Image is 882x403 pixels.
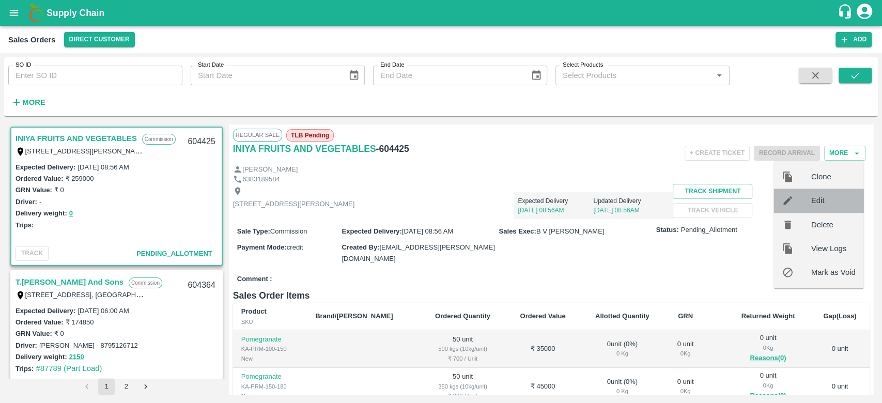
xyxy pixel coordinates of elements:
[16,342,37,349] label: Driver:
[39,198,41,206] label: -
[713,69,726,82] button: Open
[376,142,409,156] h6: - 604425
[835,32,872,47] button: Add
[681,225,737,235] span: Pending_Allotment
[855,2,874,24] div: account of current user
[520,312,565,320] b: Ordered Value
[506,330,580,368] td: ₹ 35000
[559,69,709,82] input: Select Products
[527,66,546,85] button: Choose date
[16,163,75,171] label: Expected Delivery :
[233,142,376,156] a: INIYA FRUITS AND VEGETABLES
[26,3,47,23] img: logo
[36,364,102,373] a: #87789 (Part Load)
[518,206,593,215] p: [DATE] 08:56AM
[342,243,379,251] label: Created By :
[78,307,129,315] label: [DATE] 06:00 AM
[824,146,865,161] button: More
[837,4,855,22] div: customer-support
[380,61,404,69] label: End Date
[241,307,267,315] b: Product
[774,237,864,260] div: View Logs
[16,132,137,145] a: INIYA FRUITS AND VEGETABLES
[181,273,221,298] div: 604364
[16,365,34,373] label: Trips:
[16,307,75,315] label: Expected Delivery :
[774,213,864,237] div: Delete
[129,277,162,288] p: Commission
[16,175,63,182] label: Ordered Value:
[811,195,856,206] span: Edit
[373,66,522,85] input: End Date
[734,333,802,364] div: 0 unit
[536,227,604,235] span: B V [PERSON_NAME]
[16,61,31,69] label: SO ID
[16,221,34,229] label: Trips:
[734,343,802,352] div: 0 Kg
[65,318,94,326] label: ₹ 174850
[16,198,37,206] label: Driver:
[402,227,453,235] span: [DATE] 08:56 AM
[774,165,864,189] div: Clone
[16,353,67,361] label: Delivery weight:
[286,129,334,142] span: TLB Pending
[237,227,270,235] label: Sale Type :
[734,371,802,402] div: 0 unit
[344,66,364,85] button: Choose date
[811,243,856,254] span: View Logs
[673,386,698,396] div: 0 Kg
[241,354,299,363] div: New
[233,199,355,209] p: [STREET_ADDRESS][PERSON_NAME]
[428,354,497,363] div: ₹ 700 / Unit
[673,339,698,359] div: 0 unit
[39,342,138,349] label: [PERSON_NAME] - 8795126712
[242,175,280,184] p: 6383189584
[69,208,73,220] button: 0
[8,94,48,111] button: More
[242,165,298,175] p: [PERSON_NAME]
[65,175,94,182] label: ₹ 259000
[810,330,870,368] td: 0 unit
[8,66,182,85] input: Enter SO ID
[588,386,656,396] div: 0 Kg
[287,243,303,251] span: credit
[593,206,669,215] p: [DATE] 08:56AM
[499,227,536,235] label: Sales Exec :
[734,390,802,402] button: Reasons(0)
[774,260,864,284] div: Mark as Void
[237,274,272,284] label: Comment :
[428,344,497,353] div: 500 kgs (10kg/unit)
[563,61,603,69] label: Select Products
[518,196,593,206] p: Expected Delivery
[54,186,64,194] label: ₹ 0
[233,288,870,303] h6: Sales Order Items
[656,225,679,235] label: Status:
[137,378,154,395] button: Go to next page
[16,209,67,217] label: Delivery weight:
[241,391,299,400] div: New
[136,250,212,257] span: Pending_Allotment
[25,290,339,299] label: [STREET_ADDRESS], [GEOGRAPHIC_DATA], [GEOGRAPHIC_DATA], 221007, [GEOGRAPHIC_DATA]
[142,134,176,145] p: Commission
[54,330,64,337] label: ₹ 0
[593,196,669,206] p: Updated Delivery
[595,312,649,320] b: Allotted Quantity
[241,344,299,353] div: KA-PRM-100-150
[64,32,135,47] button: Select DC
[237,243,287,251] label: Payment Mode :
[673,377,698,396] div: 0 unit
[69,351,84,363] button: 2150
[588,349,656,358] div: 0 Kg
[241,382,299,391] div: KA-PRM-150-180
[118,378,134,395] button: Go to page 2
[22,98,45,106] strong: More
[47,6,837,20] a: Supply Chain
[673,349,698,358] div: 0 Kg
[823,312,856,320] b: Gap(Loss)
[181,130,221,154] div: 604425
[25,147,147,155] label: [STREET_ADDRESS][PERSON_NAME]
[754,148,820,157] span: Please dispatch the trip before ending
[811,219,856,230] span: Delete
[198,61,224,69] label: Start Date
